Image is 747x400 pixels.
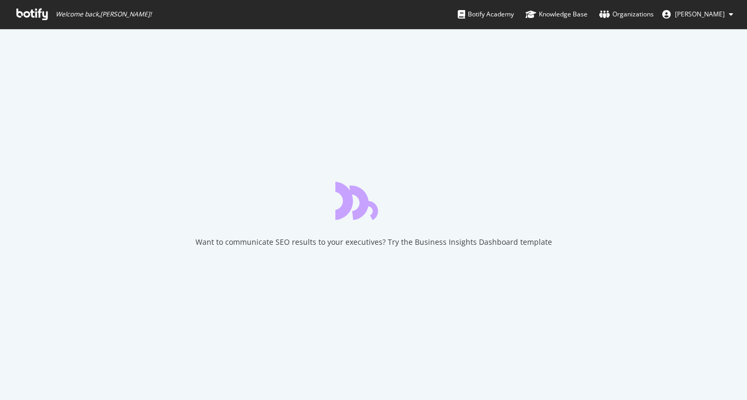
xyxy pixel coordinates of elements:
button: [PERSON_NAME] [654,6,742,23]
span: Welcome back, [PERSON_NAME] ! [56,10,152,19]
div: Organizations [599,9,654,20]
div: Want to communicate SEO results to your executives? Try the Business Insights Dashboard template [195,237,552,247]
div: Botify Academy [458,9,514,20]
span: Hana Maeda [675,10,725,19]
div: Knowledge Base [526,9,588,20]
div: animation [335,182,412,220]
